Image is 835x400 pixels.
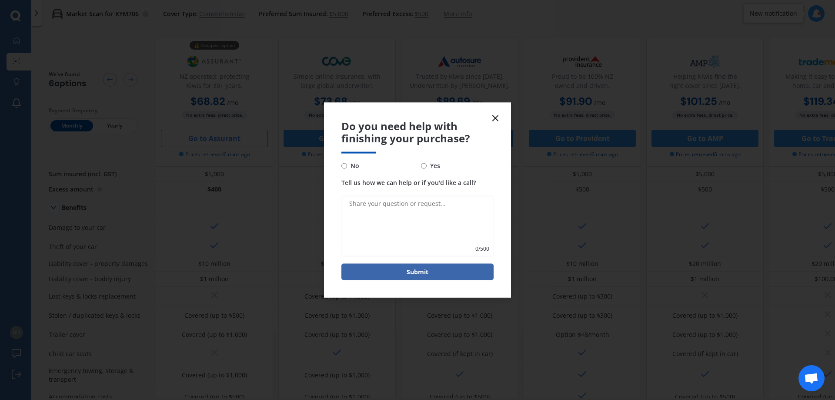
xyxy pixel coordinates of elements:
input: No [341,163,347,168]
button: Submit [341,264,494,280]
input: Yes [421,163,427,168]
a: Open chat [798,365,825,391]
span: 0 / 500 [475,245,489,253]
span: No [347,161,359,171]
span: Tell us how we can help or if you'd like a call? [341,178,476,187]
span: Do you need help with finishing your purchase? [341,120,494,145]
span: Yes [427,161,440,171]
